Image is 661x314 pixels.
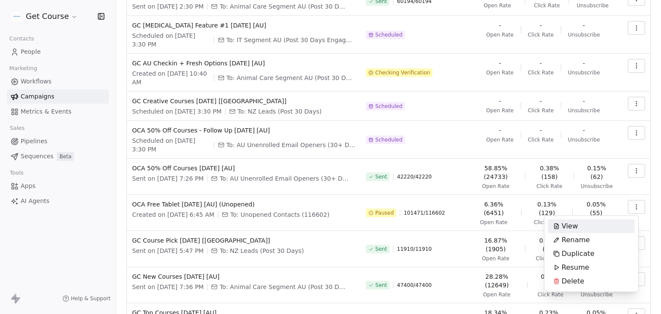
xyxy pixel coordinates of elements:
span: Resume [562,262,589,273]
span: View [562,221,578,231]
span: Duplicate [562,249,594,259]
span: Rename [562,235,590,245]
span: Delete [562,276,584,286]
div: Suggestions [548,219,635,288]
